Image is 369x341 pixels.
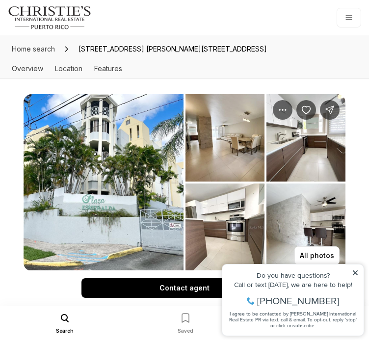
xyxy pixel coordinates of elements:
[24,94,345,271] div: Listing Photos
[24,94,184,271] li: 1 of 6
[56,312,74,335] a: Search
[185,94,264,182] button: View image gallery
[55,64,82,73] a: Skip to: Location
[266,94,345,182] button: View image gallery
[185,94,345,271] li: 2 of 6
[81,278,288,298] button: Contact agent
[178,327,193,335] span: Saved
[178,312,193,335] button: Saved
[40,46,122,56] span: [PHONE_NUMBER]
[8,65,122,73] nav: Page section menu
[24,94,184,271] button: View image gallery
[75,41,271,57] span: [STREET_ADDRESS] [PERSON_NAME][STREET_ADDRESS]
[94,64,122,73] a: Skip to: Features
[56,327,74,335] span: Search
[185,184,264,271] button: View image gallery
[12,45,55,53] span: Home search
[159,284,210,292] p: Contact agent
[273,100,292,120] button: Property options
[12,64,43,73] a: Skip to: Overview
[10,22,142,29] div: Do you have questions?
[296,100,316,120] button: Save Property: 469 AVE. ESMERALDA #148
[10,31,142,38] div: Call or text [DATE], we are here to help!
[320,100,340,120] button: Share Property: 469 AVE. ESMERALDA #148
[294,246,340,265] button: All photos
[8,41,59,57] a: Home search
[8,6,92,29] img: logo
[266,184,345,271] button: View image gallery
[12,60,140,79] span: I agree to be contacted by [PERSON_NAME] International Real Estate PR via text, call & email. To ...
